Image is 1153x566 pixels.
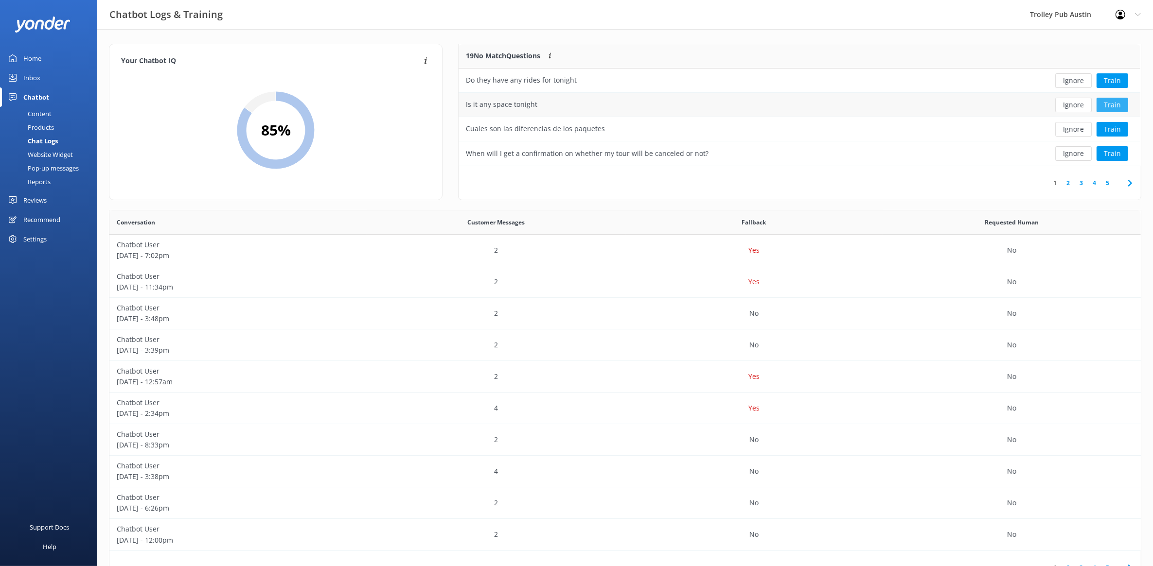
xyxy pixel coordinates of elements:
div: Support Docs [30,517,70,537]
p: Chatbot User [117,429,360,440]
p: 2 [494,497,498,508]
div: row [109,456,1141,487]
p: [DATE] - 6:26pm [117,503,360,514]
p: Yes [748,403,760,413]
div: Chat Logs [6,134,58,148]
div: grid [109,235,1141,550]
div: row [459,117,1140,141]
div: Products [6,120,54,134]
span: Customer Messages [467,218,525,227]
p: No [1007,340,1016,350]
p: Chatbot User [117,524,360,534]
h4: Your Chatbot IQ [121,56,421,67]
p: 2 [494,340,498,350]
div: Recommend [23,210,60,229]
div: row [109,487,1141,519]
p: Yes [748,245,760,256]
div: Help [43,537,56,556]
a: 1 [1048,178,1062,188]
div: Website Widget [6,148,73,161]
span: Fallback [742,218,766,227]
div: Chatbot [23,87,49,107]
p: [DATE] - 2:34pm [117,408,360,419]
p: [DATE] - 3:38pm [117,471,360,482]
p: Chatbot User [117,303,360,313]
p: 4 [494,466,498,477]
div: Reviews [23,190,47,210]
p: No [1007,308,1016,319]
p: 2 [494,529,498,540]
div: row [109,361,1141,393]
div: Reports [6,175,51,189]
p: No [1007,371,1016,382]
a: Products [6,120,97,134]
p: [DATE] - 7:02pm [117,250,360,261]
h3: Chatbot Logs & Training [109,7,223,22]
div: row [109,329,1141,361]
p: 2 [494,245,498,256]
p: No [1007,497,1016,508]
a: 3 [1075,178,1088,188]
div: Cuales son las diferencias de los paquetes [466,123,605,134]
p: No [749,497,759,508]
a: Pop-up messages [6,161,97,175]
div: row [109,393,1141,424]
p: [DATE] - 12:00pm [117,535,360,546]
p: No [1007,434,1016,445]
span: Requested Human [985,218,1039,227]
p: No [749,529,759,540]
button: Ignore [1055,122,1092,137]
p: No [749,466,759,477]
p: No [1007,466,1016,477]
p: Chatbot User [117,334,360,345]
p: Chatbot User [117,240,360,250]
div: row [109,235,1141,266]
p: [DATE] - 3:48pm [117,313,360,324]
p: No [749,308,759,319]
div: Content [6,107,52,120]
p: Chatbot User [117,492,360,503]
div: Home [23,49,41,68]
p: 4 [494,403,498,413]
div: row [109,424,1141,456]
p: Chatbot User [117,366,360,377]
div: Pop-up messages [6,161,79,175]
p: Chatbot User [117,461,360,471]
p: No [1007,245,1016,256]
div: row [109,266,1141,298]
p: 2 [494,434,498,445]
p: [DATE] - 3:39pm [117,345,360,356]
button: Train [1097,98,1128,112]
h2: 85 % [261,119,291,142]
p: 19 No Match Questions [466,51,540,61]
p: [DATE] - 11:34pm [117,282,360,292]
a: 4 [1088,178,1101,188]
button: Train [1097,146,1128,161]
p: Chatbot User [117,397,360,408]
div: Settings [23,229,47,249]
div: When will I get a confirmation on whether my tour will be canceled or not? [466,148,709,159]
div: grid [459,69,1140,166]
button: Ignore [1055,98,1092,112]
p: No [1007,276,1016,287]
button: Ignore [1055,146,1092,161]
p: No [1007,529,1016,540]
div: row [109,298,1141,329]
p: No [749,340,759,350]
div: row [109,519,1141,550]
p: No [749,434,759,445]
div: row [459,93,1140,117]
div: Inbox [23,68,40,87]
p: [DATE] - 8:33pm [117,440,360,450]
div: Do they have any rides for tonight [466,75,577,86]
a: Chat Logs [6,134,97,148]
div: row [459,141,1140,166]
p: 2 [494,276,498,287]
span: Conversation [117,218,155,227]
a: 5 [1101,178,1114,188]
p: [DATE] - 12:57am [117,377,360,387]
img: yonder-white-logo.png [15,17,71,33]
button: Train [1097,122,1128,137]
p: Yes [748,276,760,287]
div: row [459,69,1140,93]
